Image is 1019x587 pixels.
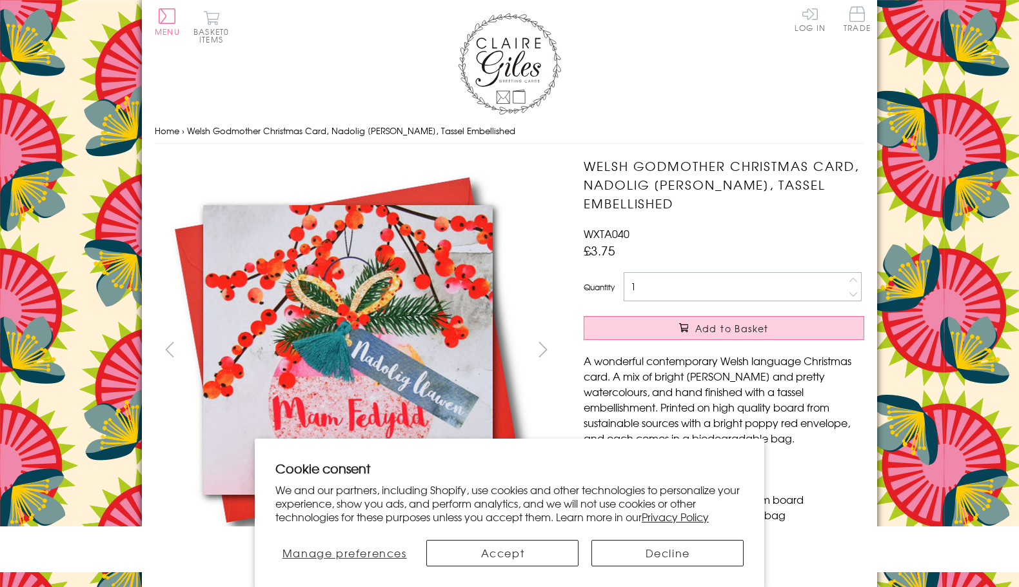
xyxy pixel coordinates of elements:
span: Add to Basket [695,322,769,335]
img: Welsh Godmother Christmas Card, Nadolig Llawen Mam Fedydd, Tassel Embellished [558,157,945,544]
img: Claire Giles Greetings Cards [458,13,561,115]
h1: Welsh Godmother Christmas Card, Nadolig [PERSON_NAME], Tassel Embellished [584,157,864,212]
label: Quantity [584,281,615,293]
span: Menu [155,26,180,37]
a: Log In [795,6,826,32]
span: 0 items [199,26,229,45]
span: › [182,124,184,137]
span: Trade [844,6,871,32]
p: We and our partners, including Shopify, use cookies and other technologies to personalize your ex... [275,483,744,523]
button: Decline [591,540,744,566]
a: Privacy Policy [642,509,709,524]
button: prev [155,335,184,364]
h2: Cookie consent [275,459,744,477]
button: Accept [426,540,579,566]
button: Manage preferences [275,540,413,566]
p: A wonderful contemporary Welsh language Christmas card. A mix of bright [PERSON_NAME] and pretty ... [584,353,864,446]
a: Trade [844,6,871,34]
span: Welsh Godmother Christmas Card, Nadolig [PERSON_NAME], Tassel Embellished [187,124,515,137]
button: Menu [155,8,180,35]
button: Add to Basket [584,316,864,340]
button: next [529,335,558,364]
span: £3.75 [584,241,615,259]
span: Manage preferences [282,545,407,561]
nav: breadcrumbs [155,118,864,144]
span: WXTA040 [584,226,629,241]
img: Welsh Godmother Christmas Card, Nadolig Llawen Mam Fedydd, Tassel Embellished [155,157,542,543]
button: Basket0 items [193,10,229,43]
a: Home [155,124,179,137]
